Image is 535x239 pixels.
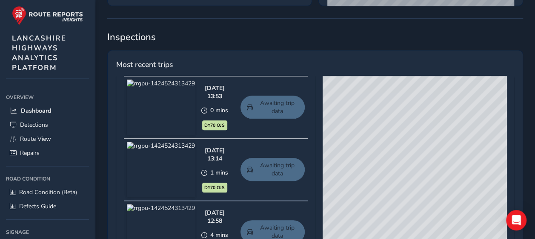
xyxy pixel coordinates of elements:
span: Most recent trips [116,59,173,70]
span: DY70 OJS [204,184,225,191]
a: Road Condition (Beta) [6,185,89,199]
span: DY70 OJS [204,122,225,129]
div: [DATE] 13:14 [198,146,232,163]
div: Open Intercom Messenger [506,210,526,230]
span: Defects Guide [19,202,56,210]
a: Awaiting trip data [240,158,305,181]
img: rrgpu-1424524313429 [127,142,195,197]
div: Road Condition [6,172,89,185]
div: Overview [6,91,89,104]
img: rr logo [12,6,83,25]
a: Defects Guide [6,199,89,213]
a: Awaiting trip data [240,96,305,119]
a: Dashboard [6,104,89,118]
span: Route View [20,135,51,143]
div: [DATE] 12:58 [198,209,232,225]
span: 0 mins [210,106,228,114]
span: Detections [20,121,48,129]
span: Dashboard [21,107,51,115]
span: LANCASHIRE HIGHWAYS ANALYTICS PLATFORM [12,33,66,73]
a: Route View [6,132,89,146]
span: Inspections [107,31,523,44]
span: Road Condition (Beta) [19,188,77,196]
a: Detections [6,118,89,132]
a: Repairs [6,146,89,160]
div: Signage [6,226,89,239]
span: Repairs [20,149,40,157]
div: [DATE] 13:53 [198,84,232,100]
span: 1 mins [210,169,228,177]
span: 4 mins [210,231,228,239]
img: rrgpu-1424524313429 [127,79,195,135]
